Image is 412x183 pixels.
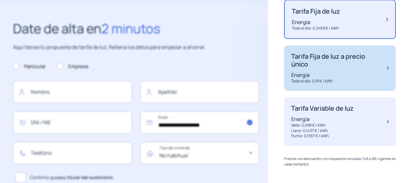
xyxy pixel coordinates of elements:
p: Todo el dia: 0,2469 € / kWh [292,26,340,31]
p: Energía [291,71,381,79]
mat-label: Tipo de vivienda [159,145,190,151]
p: Todo el dia: 0,18 € / kWh [291,79,381,84]
p: Valle: 0,098 € / kWh [291,123,354,128]
p: Precios con descuento y sin impuestos incluidos (IVA e IEE vigentes en cada momento). [284,156,396,167]
label: Empresa [57,63,88,70]
p: Llano: 0,1437 € / kWh [291,128,354,134]
p: Tarifa Fija de luz a precio único [291,53,381,68]
span: Confirmo que [30,174,113,181]
h2: Date de alta en [13,18,259,39]
span: No habitual [159,152,189,159]
p: Aquí tienes tu propuesta de tarifa de luz. Rellena los datos para empezar a ahorrar. [13,43,259,52]
b: soy titular del suministro [58,174,113,180]
p: Tarifa Fija de luz [292,7,340,15]
label: Particular [13,63,46,70]
p: Energía [291,116,354,123]
p: Tarifa Variable de luz [291,104,354,112]
span: 2 minutos [101,19,160,37]
p: Punta: 0,1937 € / kWh [291,133,354,139]
p: Energía [292,18,340,26]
